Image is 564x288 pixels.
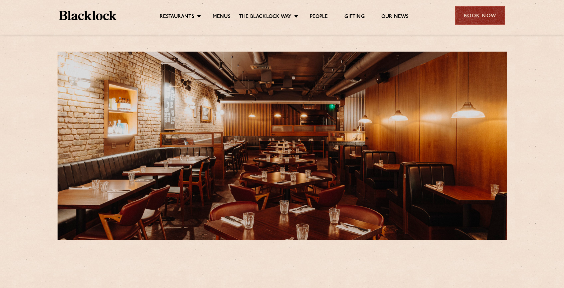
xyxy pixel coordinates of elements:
[310,14,328,21] a: People
[381,14,409,21] a: Our News
[160,14,194,21] a: Restaurants
[239,14,291,21] a: The Blacklock Way
[455,6,505,25] div: Book Now
[213,14,231,21] a: Menus
[59,11,117,20] img: BL_Textured_Logo-footer-cropped.svg
[344,14,364,21] a: Gifting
